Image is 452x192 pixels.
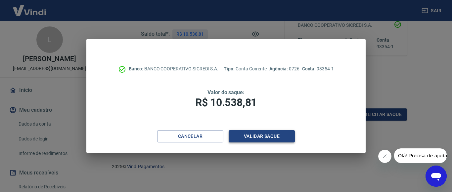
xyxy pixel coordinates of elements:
[229,130,295,142] button: Validar saque
[195,96,257,109] span: R$ 10.538,81
[224,65,267,72] p: Conta Corrente
[269,65,299,72] p: 0726
[302,66,317,71] span: Conta:
[224,66,236,71] span: Tipo:
[394,148,447,163] iframe: Mensagem da empresa
[269,66,289,71] span: Agência:
[4,5,56,10] span: Olá! Precisa de ajuda?
[129,65,218,72] p: BANCO COOPERATIVO SICREDI S.A.
[157,130,223,142] button: Cancelar
[302,65,334,72] p: 93354-1
[129,66,144,71] span: Banco:
[378,150,391,163] iframe: Fechar mensagem
[426,166,447,187] iframe: Botão para abrir a janela de mensagens
[207,89,245,96] span: Valor do saque:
